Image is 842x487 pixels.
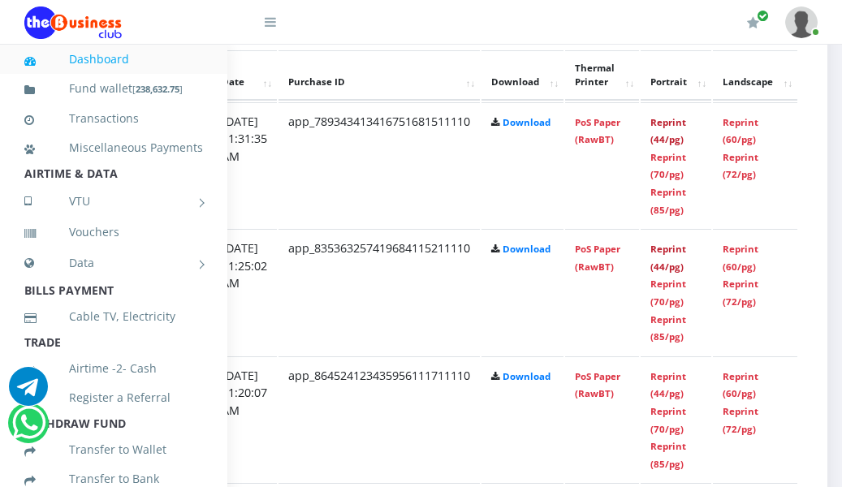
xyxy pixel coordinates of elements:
a: Reprint (60/pg) [723,370,758,400]
a: Cable TV, Electricity [24,298,203,335]
a: Reprint (85/pg) [650,313,686,343]
a: Dashboard [24,41,203,78]
th: Thermal Printer: activate to sort column ascending [565,50,639,101]
small: [ ] [132,83,183,95]
a: Reprint (70/pg) [650,278,686,308]
a: Reprint (44/pg) [650,116,686,146]
a: Download [503,370,551,382]
a: Chat for support [9,379,48,406]
a: Reprint (72/pg) [723,151,758,181]
th: Landscape: activate to sort column ascending [713,50,797,101]
b: 238,632.75 [136,83,179,95]
a: VTU [24,181,203,222]
img: Logo [24,6,122,39]
a: Chat for support [12,416,45,442]
a: Reprint (70/pg) [650,405,686,435]
a: Reprint (72/pg) [723,278,758,308]
a: Reprint (44/pg) [650,243,686,273]
td: [DATE] 11:25:02 AM [212,229,277,355]
th: Download: activate to sort column ascending [481,50,563,101]
a: Reprint (85/pg) [650,440,686,470]
a: Download [503,116,551,128]
a: Reprint (60/pg) [723,116,758,146]
th: Date: activate to sort column ascending [212,50,277,101]
th: Portrait: activate to sort column ascending [641,50,711,101]
a: PoS Paper (RawBT) [575,243,620,273]
span: Renew/Upgrade Subscription [757,10,769,22]
a: Airtime -2- Cash [24,350,203,387]
a: Download [503,243,551,255]
a: Register a Referral [24,379,203,416]
a: PoS Paper (RawBT) [575,370,620,400]
th: Purchase ID: activate to sort column ascending [279,50,480,101]
a: Reprint (72/pg) [723,405,758,435]
a: PoS Paper (RawBT) [575,116,620,146]
img: User [785,6,818,38]
td: app_864524123435956111711110 [279,356,480,482]
a: Reprint (85/pg) [650,186,686,216]
a: Data [24,243,203,283]
a: Miscellaneous Payments [24,129,203,166]
a: Reprint (44/pg) [650,370,686,400]
i: Renew/Upgrade Subscription [747,16,759,29]
td: [DATE] 11:20:07 AM [212,356,277,482]
a: Vouchers [24,213,203,251]
a: Reprint (60/pg) [723,243,758,273]
td: app_835363257419684115211110 [279,229,480,355]
a: Reprint (70/pg) [650,151,686,181]
a: Fund wallet[238,632.75] [24,70,203,108]
a: Transactions [24,100,203,137]
td: [DATE] 11:31:35 AM [212,102,277,228]
a: Transfer to Wallet [24,431,203,468]
td: app_789343413416751681511110 [279,102,480,228]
